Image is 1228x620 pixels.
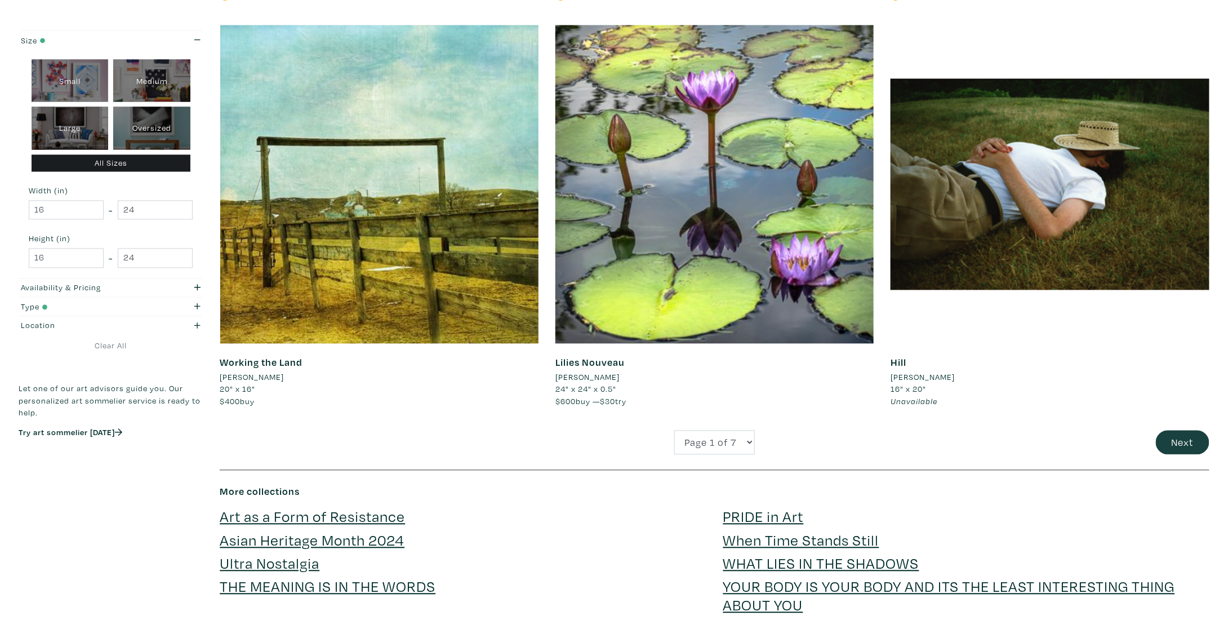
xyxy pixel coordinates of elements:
[723,577,1175,614] a: YOUR BODY IS YOUR BODY AND ITS THE LEAST INTERESTING THING ABOUT YOU
[19,340,203,352] a: Clear All
[220,396,240,407] span: $400
[220,507,405,526] a: Art as a Form of Resistance
[220,396,255,407] span: buy
[220,530,404,550] a: Asian Heritage Month 2024
[109,251,113,266] span: -
[555,371,874,384] a: [PERSON_NAME]
[723,530,879,550] a: When Time Stands Still
[32,107,109,150] div: Large
[220,553,319,573] a: Ultra Nostalgia
[19,31,203,50] button: Size
[29,235,193,243] small: Height (in)
[19,383,203,419] p: Let one of our art advisors guide you. Our personalized art sommelier service is ready to help.
[891,396,937,407] span: Unavailable
[113,107,190,150] div: Oversized
[891,371,955,384] li: [PERSON_NAME]
[19,317,203,335] button: Location
[220,356,302,369] a: Working the Land
[891,356,906,369] a: Hill
[19,427,122,438] a: Try art sommelier [DATE]
[21,282,152,294] div: Availability & Pricing
[32,60,109,103] div: Small
[220,384,255,395] span: 20" x 16"
[220,577,435,596] a: THE MEANING IS IN THE WORDS
[555,356,625,369] a: Lilies Nouveau
[19,298,203,316] button: Type
[555,384,616,395] span: 24" x 24" x 0.5"
[891,371,1209,384] a: [PERSON_NAME]
[21,320,152,332] div: Location
[891,384,926,395] span: 16" x 20"
[19,279,203,298] button: Availability & Pricing
[29,187,193,195] small: Width (in)
[32,155,190,172] div: All Sizes
[555,396,626,407] span: buy — try
[723,507,804,526] a: PRIDE in Art
[723,553,919,573] a: WHAT LIES IN THE SHADOWS
[220,371,284,384] li: [PERSON_NAME]
[113,60,190,103] div: Medium
[220,371,539,384] a: [PERSON_NAME]
[220,486,1209,498] h6: More collections
[21,34,152,47] div: Size
[600,396,615,407] span: $30
[19,450,203,473] iframe: Customer reviews powered by Trustpilot
[1156,431,1209,455] button: Next
[21,301,152,313] div: Type
[109,203,113,218] span: -
[555,371,620,384] li: [PERSON_NAME]
[555,396,576,407] span: $600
